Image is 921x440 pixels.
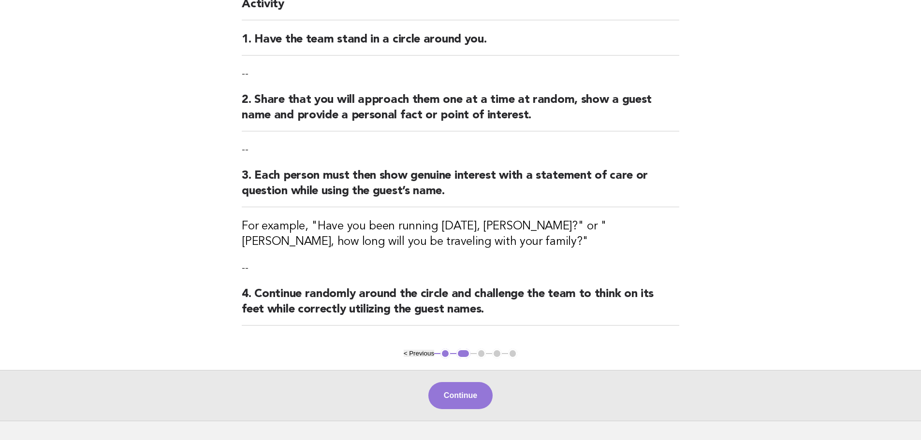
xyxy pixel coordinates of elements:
[242,261,679,275] p: --
[242,219,679,250] h3: For example, "Have you been running [DATE], [PERSON_NAME]?" or "[PERSON_NAME], how long will you ...
[440,349,450,358] button: 1
[242,168,679,207] h2: 3. Each person must then show genuine interest with a statement of care or question while using t...
[456,349,470,358] button: 2
[242,67,679,81] p: --
[242,286,679,326] h2: 4. Continue randomly around the circle and challenge the team to think on its feet while correctl...
[428,382,493,409] button: Continue
[242,92,679,131] h2: 2. Share that you will approach them one at a time at random, show a guest name and provide a per...
[242,32,679,56] h2: 1. Have the team stand in a circle around you.
[404,350,434,357] button: < Previous
[242,143,679,156] p: --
